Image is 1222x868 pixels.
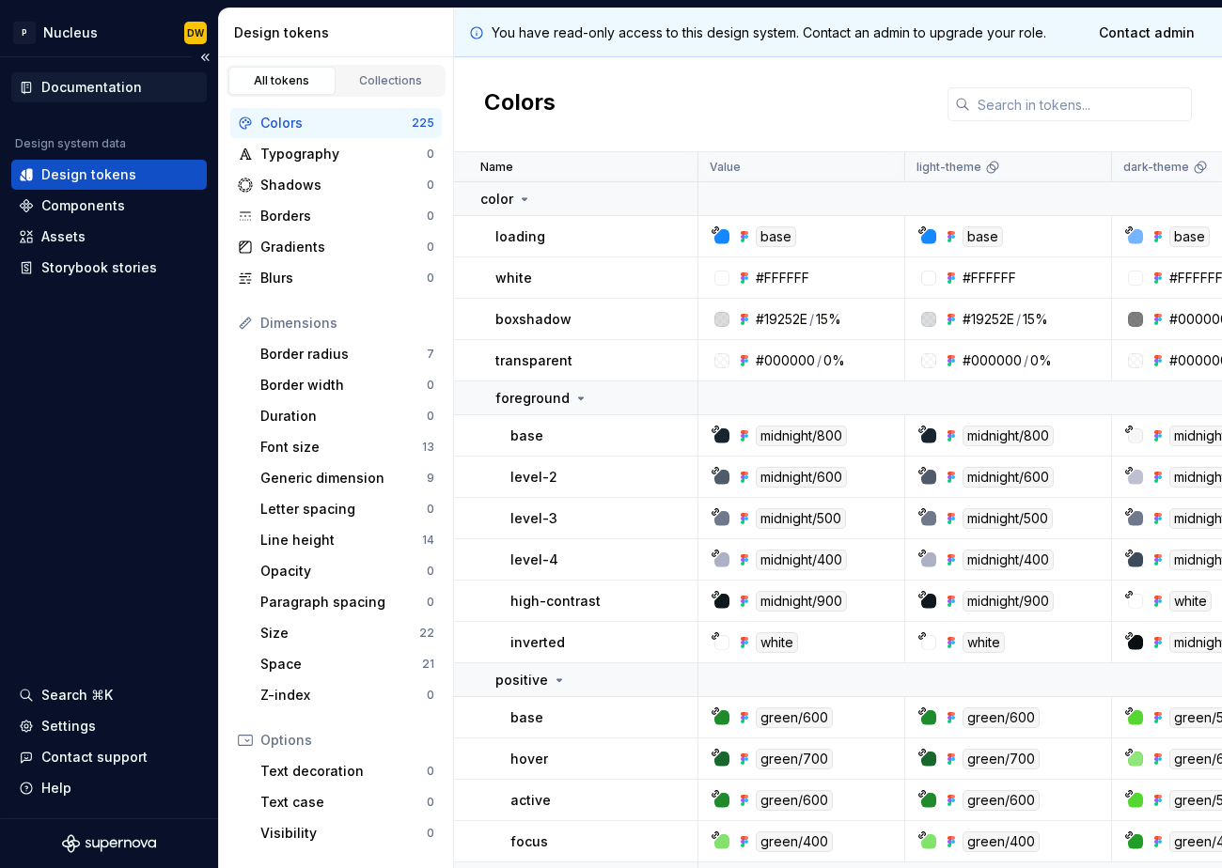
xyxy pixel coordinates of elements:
a: Text case0 [253,787,442,817]
a: Letter spacing0 [253,494,442,524]
div: Help [41,779,71,798]
a: Border width0 [253,370,442,400]
a: Space21 [253,649,442,679]
div: Design tokens [41,165,136,184]
div: 0 [427,688,434,703]
div: Text case [260,793,427,812]
div: base [1169,226,1210,247]
div: / [809,310,814,329]
a: Opacity0 [253,556,442,586]
div: Nucleus [43,23,98,42]
p: level-3 [510,509,557,528]
div: Settings [41,717,96,736]
div: Assets [41,227,86,246]
div: 21 [422,657,434,672]
p: positive [495,671,548,690]
div: Gradients [260,238,427,256]
div: P [13,22,36,44]
div: / [817,351,822,370]
a: Gradients0 [230,232,442,262]
div: Documentation [41,78,142,97]
a: Storybook stories [11,253,207,283]
p: color [480,190,513,209]
div: Border width [260,376,427,395]
p: Value [710,160,741,175]
a: Text decoration0 [253,756,442,786]
div: Components [41,196,125,215]
div: Dimensions [260,314,434,333]
a: Documentation [11,72,207,102]
div: green/600 [756,790,833,811]
div: 0 [427,795,434,810]
div: midnight/400 [963,550,1054,570]
div: white [963,632,1005,653]
div: 0 [427,595,434,610]
p: inverted [510,633,565,652]
p: focus [510,832,548,851]
div: #000000 [963,351,1022,370]
h2: Colors [484,87,556,121]
div: midnight/900 [963,591,1054,612]
span: Contact admin [1099,23,1195,42]
div: Typography [260,145,427,163]
p: base [510,708,543,727]
div: midnight/400 [756,550,847,570]
div: Font size [260,438,422,457]
div: green/600 [756,707,833,728]
a: Z-index0 [253,680,442,710]
div: #19252E [963,310,1014,329]
div: 0 [427,502,434,517]
a: Generic dimension9 [253,463,442,493]
a: Settings [11,711,207,741]
div: Line height [260,531,422,550]
div: Contact support [41,748,148,767]
p: high-contrast [510,592,601,611]
p: You have read-only access to this design system. Contact an admin to upgrade your role. [492,23,1046,42]
div: Visibility [260,824,427,843]
div: base [963,226,1003,247]
div: Size [260,624,419,643]
div: Borders [260,207,427,225]
div: 0% [1030,351,1052,370]
div: Design tokens [234,23,446,42]
div: green/400 [756,831,833,852]
div: 0 [427,271,434,286]
div: Text decoration [260,762,427,781]
div: All tokens [235,73,329,88]
p: active [510,791,551,810]
a: Blurs0 [230,263,442,293]
svg: Supernova Logo [62,834,156,853]
div: green/700 [963,749,1040,769]
div: Z-index [260,686,427,705]
div: #000000 [756,351,815,370]
div: Border radius [260,345,427,364]
div: Collections [344,73,438,88]
div: 0% [823,351,845,370]
div: 0 [427,764,434,779]
div: 15% [816,310,841,329]
p: foreground [495,389,570,408]
div: Design system data [15,136,126,151]
div: DW [187,25,204,40]
a: Design tokens [11,160,207,190]
div: Space [260,655,422,674]
div: 0 [427,826,434,841]
input: Search in tokens... [970,87,1192,121]
div: 0 [427,178,434,193]
div: 0 [427,147,434,162]
div: Blurs [260,269,427,287]
a: Paragraph spacing0 [253,587,442,617]
a: Size22 [253,618,442,648]
div: 14 [422,533,434,548]
div: Paragraph spacing [260,593,427,612]
button: Help [11,773,207,803]
button: Search ⌘K [11,680,207,710]
div: 225 [412,116,434,131]
a: Visibility0 [253,818,442,848]
div: 22 [419,626,434,641]
p: level-4 [510,550,558,569]
a: Borders0 [230,201,442,231]
a: Components [11,191,207,221]
div: Colors [260,114,412,132]
div: Shadows [260,176,427,194]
